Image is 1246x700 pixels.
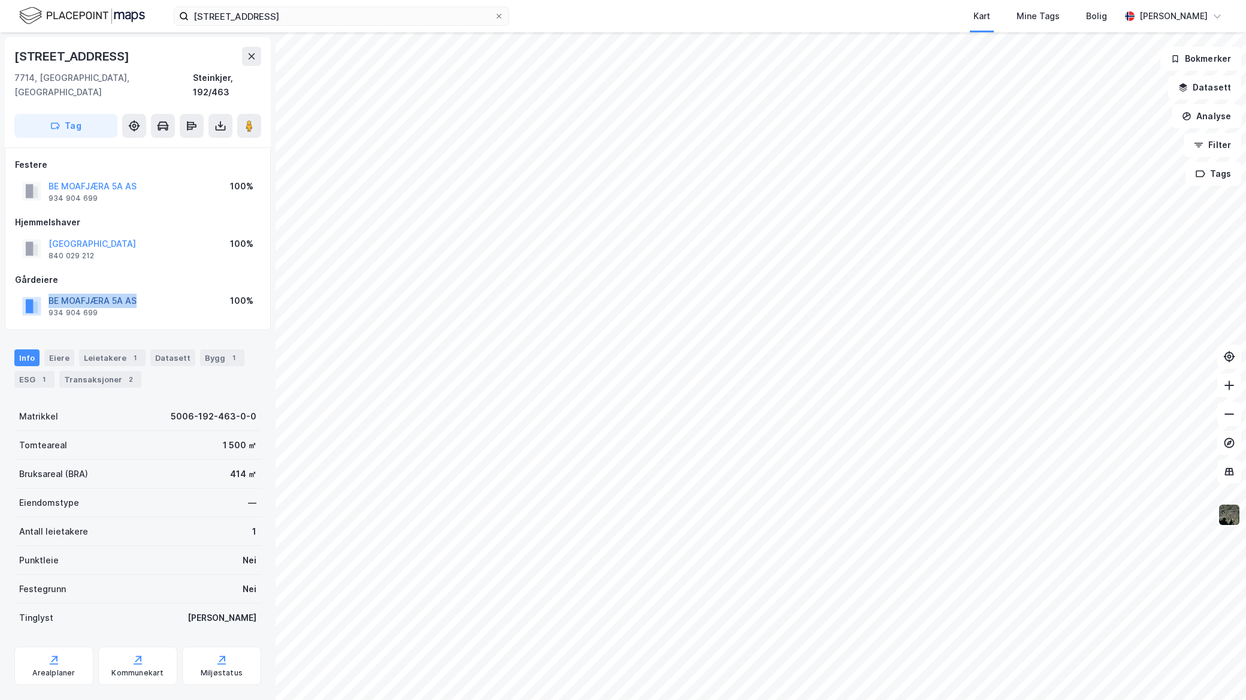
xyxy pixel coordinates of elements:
div: Tomteareal [19,438,67,452]
div: 1 [129,352,141,364]
div: Mine Tags [1017,9,1060,23]
div: Kontrollprogram for chat [1186,642,1246,700]
div: [PERSON_NAME] [1139,9,1208,23]
button: Analyse [1172,104,1241,128]
div: ESG [14,371,55,388]
div: Bolig [1086,9,1107,23]
div: 7714, [GEOGRAPHIC_DATA], [GEOGRAPHIC_DATA] [14,71,193,99]
div: 5006-192-463-0-0 [171,409,256,424]
div: Matrikkel [19,409,58,424]
div: Nei [243,582,256,596]
input: Søk på adresse, matrikkel, gårdeiere, leietakere eller personer [189,7,494,25]
div: 1 [228,352,240,364]
div: Eiere [44,349,74,366]
button: Tags [1185,162,1241,186]
div: Eiendomstype [19,496,79,510]
div: 100% [230,237,253,251]
img: logo.f888ab2527a4732fd821a326f86c7f29.svg [19,5,145,26]
div: 2 [125,373,137,385]
div: Steinkjer, 192/463 [193,71,261,99]
div: — [248,496,256,510]
div: Tinglyst [19,611,53,625]
div: Transaksjoner [59,371,141,388]
div: Leietakere [79,349,146,366]
div: Bruksareal (BRA) [19,467,88,481]
div: Antall leietakere [19,524,88,539]
div: 1 500 ㎡ [223,438,256,452]
iframe: Chat Widget [1186,642,1246,700]
div: 840 029 212 [49,251,94,261]
div: [STREET_ADDRESS] [14,47,132,66]
div: Arealplaner [32,668,75,678]
div: 1 [38,373,50,385]
button: Filter [1184,133,1241,157]
div: Punktleie [19,553,59,568]
div: Kart [973,9,990,23]
div: Festere [15,158,261,172]
div: Datasett [150,349,195,366]
button: Tag [14,114,117,138]
div: Info [14,349,40,366]
div: [PERSON_NAME] [187,611,256,625]
div: 1 [252,524,256,539]
div: Gårdeiere [15,273,261,287]
div: Hjemmelshaver [15,215,261,230]
div: 934 904 699 [49,194,98,203]
div: Bygg [200,349,244,366]
div: 100% [230,179,253,194]
div: 100% [230,294,253,308]
img: 9k= [1218,503,1241,526]
div: Festegrunn [19,582,66,596]
button: Bokmerker [1160,47,1241,71]
div: Kommunekart [111,668,164,678]
div: 414 ㎡ [230,467,256,481]
div: Miljøstatus [201,668,243,678]
div: Nei [243,553,256,568]
div: 934 904 699 [49,308,98,318]
button: Datasett [1168,76,1241,99]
